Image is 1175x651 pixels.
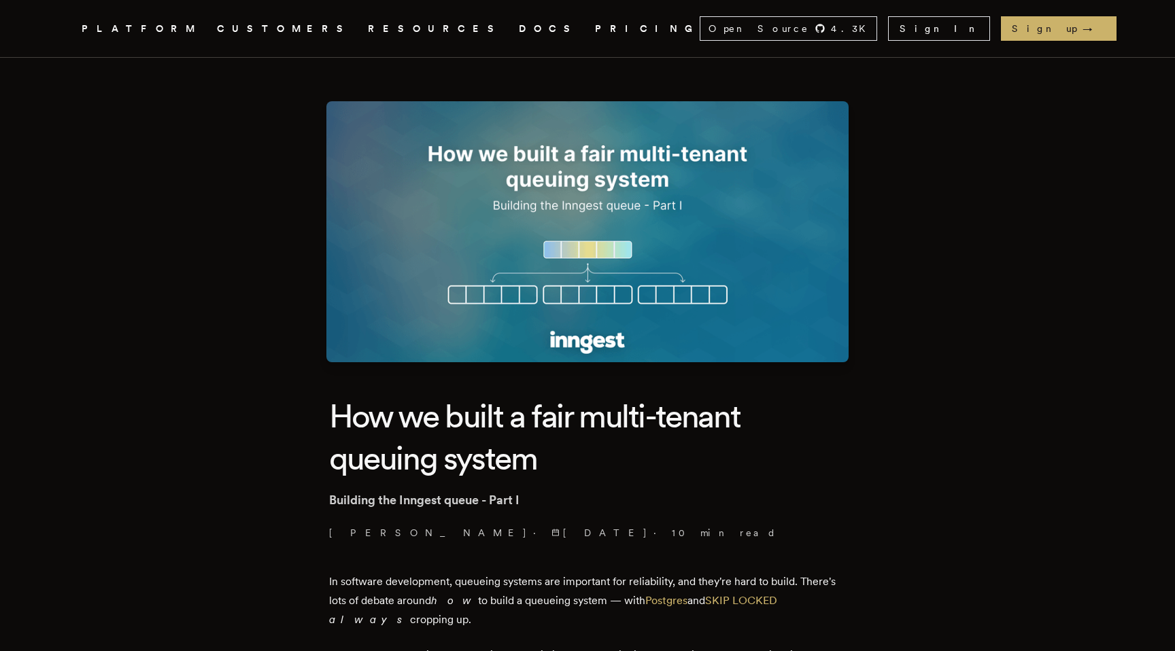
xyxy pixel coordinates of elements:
a: PRICING [595,20,700,37]
em: how [431,594,478,607]
a: CUSTOMERS [217,20,352,37]
h1: How we built a fair multi-tenant queuing system [329,395,846,480]
button: RESOURCES [368,20,503,37]
p: Building the Inngest queue - Part I [329,491,846,510]
a: Sign up [1001,16,1117,41]
a: Postgres [645,594,687,607]
span: 4.3 K [831,22,874,35]
p: · · [329,526,846,540]
a: SKIP LOCKED [705,594,777,607]
button: PLATFORM [82,20,201,37]
span: 10 min read [672,526,777,540]
img: Featured image for How we built a fair multi-tenant queuing system blog post [326,101,849,362]
a: DOCS [519,20,579,37]
a: Sign In [888,16,990,41]
p: In software development, queueing systems are important for reliability, and they're hard to buil... [329,572,846,629]
em: always [329,613,410,626]
span: → [1083,22,1106,35]
a: [PERSON_NAME] [329,526,528,540]
span: [DATE] [551,526,648,540]
span: Open Source [709,22,809,35]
